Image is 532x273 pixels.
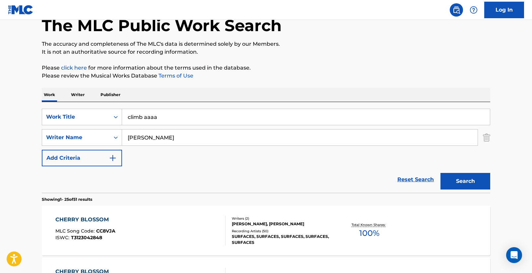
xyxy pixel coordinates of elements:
p: It is not an authoritative source for recording information. [42,48,490,56]
a: CHERRY BLOSSOMMLC Song Code:CC8VJAISWC:T3123042848Writers (2)[PERSON_NAME], [PERSON_NAME]Recordin... [42,206,490,255]
p: Showing 1 - 25 of 51 results [42,196,92,202]
div: CHERRY BLOSSOM [55,216,115,224]
div: Writer Name [46,134,106,141]
p: Please review the Musical Works Database [42,72,490,80]
a: Terms of Use [157,73,193,79]
button: Add Criteria [42,150,122,166]
div: SURFACES, SURFACES, SURFACES, SURFACES, SURFACES [232,234,332,246]
div: Help [467,3,480,17]
img: 9d2ae6d4665cec9f34b9.svg [109,154,117,162]
a: Log In [484,2,524,18]
div: Open Intercom Messenger [506,247,522,263]
a: Public Search [450,3,463,17]
img: search [452,6,460,14]
h1: The MLC Public Work Search [42,16,282,35]
p: Writer [69,88,87,102]
p: The accuracy and completeness of The MLC's data is determined solely by our Members. [42,40,490,48]
img: MLC Logo [8,5,33,15]
p: Please for more information about the terms used in the database. [42,64,490,72]
span: CC8VJA [96,228,115,234]
img: help [470,6,478,14]
p: Publisher [99,88,122,102]
p: Work [42,88,57,102]
button: Search [440,173,490,190]
div: [PERSON_NAME], [PERSON_NAME] [232,221,332,227]
span: MLC Song Code : [55,228,96,234]
span: 100 % [359,227,379,239]
div: Work Title [46,113,106,121]
div: Recording Artists ( 50 ) [232,229,332,234]
span: T3123042848 [71,235,102,241]
img: Delete Criterion [483,129,490,146]
div: Writers ( 2 ) [232,216,332,221]
p: Total Known Shares: [352,222,387,227]
a: Reset Search [394,172,437,187]
a: click here [61,65,87,71]
span: ISWC : [55,235,71,241]
form: Search Form [42,109,490,193]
